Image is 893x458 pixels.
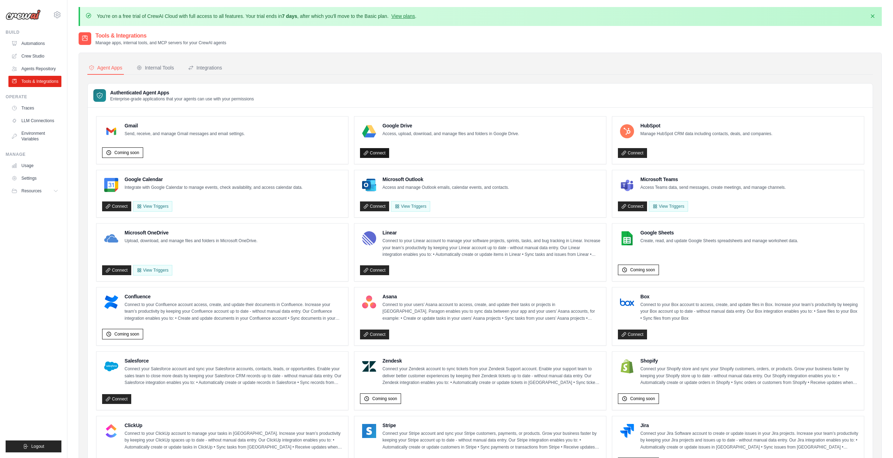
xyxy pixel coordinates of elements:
[133,201,172,212] button: View Triggers
[362,231,376,245] img: Linear Logo
[382,422,600,429] h4: Stripe
[620,178,634,192] img: Microsoft Teams Logo
[282,13,297,19] strong: 7 days
[104,359,118,373] img: Salesforce Logo
[382,238,600,258] p: Connect to your Linear account to manage your software projects, sprints, tasks, and bug tracking...
[97,13,416,20] p: You're on a free trial of CrewAI Cloud with full access to all features. Your trial ends in , aft...
[630,396,655,401] span: Coming soon
[382,293,600,300] h4: Asana
[382,357,600,364] h4: Zendesk
[382,131,519,138] p: Access, upload, download, and manage files and folders in Google Drive.
[87,61,124,75] button: Agent Apps
[360,201,389,211] a: Connect
[640,366,858,386] p: Connect your Shopify store and sync your Shopify customers, orders, or products. Grow your busine...
[114,331,139,337] span: Coming soon
[360,265,389,275] a: Connect
[6,29,61,35] div: Build
[125,357,342,364] h4: Salesforce
[125,293,342,300] h4: Confluence
[104,124,118,138] img: Gmail Logo
[104,178,118,192] img: Google Calendar Logo
[620,124,634,138] img: HubSpot Logo
[125,430,342,451] p: Connect to your ClickUp account to manage your tasks in [GEOGRAPHIC_DATA]. Increase your team’s p...
[187,61,224,75] button: Integrations
[362,178,376,192] img: Microsoft Outlook Logo
[618,330,647,339] a: Connect
[8,173,61,184] a: Settings
[188,64,222,71] div: Integrations
[89,64,122,71] div: Agent Apps
[640,184,786,191] p: Access Teams data, send messages, create meetings, and manage channels.
[8,160,61,171] a: Usage
[620,295,634,309] img: Box Logo
[31,444,44,449] span: Logout
[391,201,430,212] : View Triggers
[649,201,688,212] : View Triggers
[640,229,798,236] h4: Google Sheets
[382,184,509,191] p: Access and manage Outlook emails, calendar events, and contacts.
[620,359,634,373] img: Shopify Logo
[8,38,61,49] a: Automations
[102,394,131,404] a: Connect
[6,94,61,100] div: Operate
[125,176,302,183] h4: Google Calendar
[104,295,118,309] img: Confluence Logo
[8,63,61,74] a: Agents Repository
[95,32,226,40] h2: Tools & Integrations
[125,122,245,129] h4: Gmail
[125,229,258,236] h4: Microsoft OneDrive
[640,301,858,322] p: Connect to your Box account to access, create, and update files in Box. Increase your team’s prod...
[382,430,600,451] p: Connect your Stripe account and sync your Stripe customers, payments, or products. Grow your busi...
[372,396,397,401] span: Coming soon
[135,61,175,75] button: Internal Tools
[640,238,798,245] p: Create, read, and update Google Sheets spreadsheets and manage worksheet data.
[360,148,389,158] a: Connect
[125,422,342,429] h4: ClickUp
[618,201,647,211] a: Connect
[362,124,376,138] img: Google Drive Logo
[640,422,858,429] h4: Jira
[640,122,772,129] h4: HubSpot
[104,424,118,438] img: ClickUp Logo
[620,424,634,438] img: Jira Logo
[6,152,61,157] div: Manage
[114,150,139,155] span: Coming soon
[8,76,61,87] a: Tools & Integrations
[6,440,61,452] button: Logout
[391,13,415,19] a: View plans
[125,366,342,386] p: Connect your Salesforce account and sync your Salesforce accounts, contacts, leads, or opportunit...
[620,231,634,245] img: Google Sheets Logo
[110,96,254,102] p: Enterprise-grade applications that your agents can use with your permissions
[104,231,118,245] img: Microsoft OneDrive Logo
[102,265,131,275] a: Connect
[382,301,600,322] p: Connect to your users’ Asana account to access, create, and update their tasks or projects in [GE...
[136,64,174,71] div: Internal Tools
[125,184,302,191] p: Integrate with Google Calendar to manage events, check availability, and access calendar data.
[382,229,600,236] h4: Linear
[640,176,786,183] h4: Microsoft Teams
[362,359,376,373] img: Zendesk Logo
[102,201,131,211] a: Connect
[362,295,376,309] img: Asana Logo
[362,424,376,438] img: Stripe Logo
[133,265,172,276] : View Triggers
[8,128,61,145] a: Environment Variables
[21,188,41,194] span: Resources
[618,148,647,158] a: Connect
[360,330,389,339] a: Connect
[95,40,226,46] p: Manage apps, internal tools, and MCP servers for your CrewAI agents
[640,131,772,138] p: Manage HubSpot CRM data including contacts, deals, and companies.
[8,115,61,126] a: LLM Connections
[382,122,519,129] h4: Google Drive
[640,293,858,300] h4: Box
[125,131,245,138] p: Send, receive, and manage Gmail messages and email settings.
[8,102,61,114] a: Traces
[382,176,509,183] h4: Microsoft Outlook
[640,357,858,364] h4: Shopify
[382,366,600,386] p: Connect your Zendesk account to sync tickets from your Zendesk Support account. Enable your suppo...
[6,9,41,20] img: Logo
[8,51,61,62] a: Crew Studio
[8,185,61,197] button: Resources
[630,267,655,273] span: Coming soon
[110,89,254,96] h3: Authenticated Agent Apps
